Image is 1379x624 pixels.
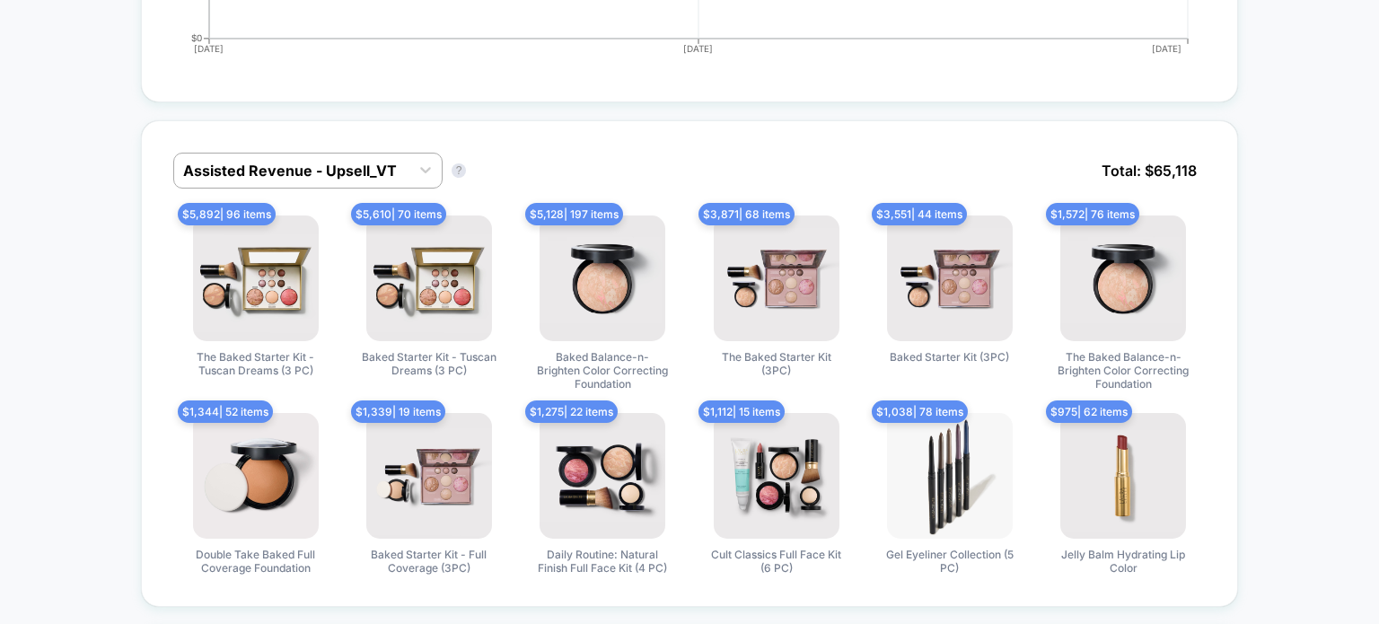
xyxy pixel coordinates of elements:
[189,548,323,575] span: Double Take Baked Full Coverage Foundation
[535,350,670,391] span: Baked Balance-n-Brighten Color Correcting Foundation
[709,548,844,575] span: Cult Classics Full Face Kit (6 PC)
[890,350,1009,364] span: Baked Starter Kit (3PC)
[1056,350,1190,391] span: The Baked Balance-n-Brighten Color Correcting Foundation
[366,215,492,341] img: Baked Starter Kit - Tuscan Dreams (3 PC)
[351,400,445,423] span: $ 1,339 | 19 items
[698,400,785,423] span: $ 1,112 | 15 items
[178,203,276,225] span: $ 5,892 | 96 items
[1060,215,1186,341] img: The Baked Balance-n-Brighten Color Correcting Foundation
[362,548,496,575] span: Baked Starter Kit - Full Coverage (3PC)
[883,548,1017,575] span: Gel Eyeliner Collection (5 PC)
[178,400,273,423] span: $ 1,344 | 52 items
[525,203,623,225] span: $ 5,128 | 197 items
[362,350,496,377] span: Baked Starter Kit - Tuscan Dreams (3 PC)
[1056,548,1190,575] span: Jelly Balm Hydrating Lip Color
[193,413,319,539] img: Double Take Baked Full Coverage Foundation
[191,32,202,43] tspan: $0
[351,203,446,225] span: $ 5,610 | 70 items
[1153,43,1182,54] tspan: [DATE]
[525,400,618,423] span: $ 1,275 | 22 items
[452,163,466,178] button: ?
[714,413,839,539] img: Cult Classics Full Face Kit (6 PC)
[1046,400,1132,423] span: $ 975 | 62 items
[194,43,224,54] tspan: [DATE]
[1093,153,1206,189] span: Total: $ 65,118
[684,43,714,54] tspan: [DATE]
[887,215,1013,341] img: Baked Starter Kit (3PC)
[366,413,492,539] img: Baked Starter Kit - Full Coverage (3PC)
[872,203,967,225] span: $ 3,551 | 44 items
[540,215,665,341] img: Baked Balance-n-Brighten Color Correcting Foundation
[1046,203,1139,225] span: $ 1,572 | 76 items
[698,203,795,225] span: $ 3,871 | 68 items
[540,413,665,539] img: Daily Routine: Natural Finish Full Face Kit (4 PC)
[1060,413,1186,539] img: Jelly Balm Hydrating Lip Color
[714,215,839,341] img: The Baked Starter Kit (3PC)
[887,413,1013,539] img: Gel Eyeliner Collection (5 PC)
[189,350,323,377] span: The Baked Starter Kit - Tuscan Dreams (3 PC)
[193,215,319,341] img: The Baked Starter Kit - Tuscan Dreams (3 PC)
[535,548,670,575] span: Daily Routine: Natural Finish Full Face Kit (4 PC)
[709,350,844,377] span: The Baked Starter Kit (3PC)
[872,400,968,423] span: $ 1,038 | 78 items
